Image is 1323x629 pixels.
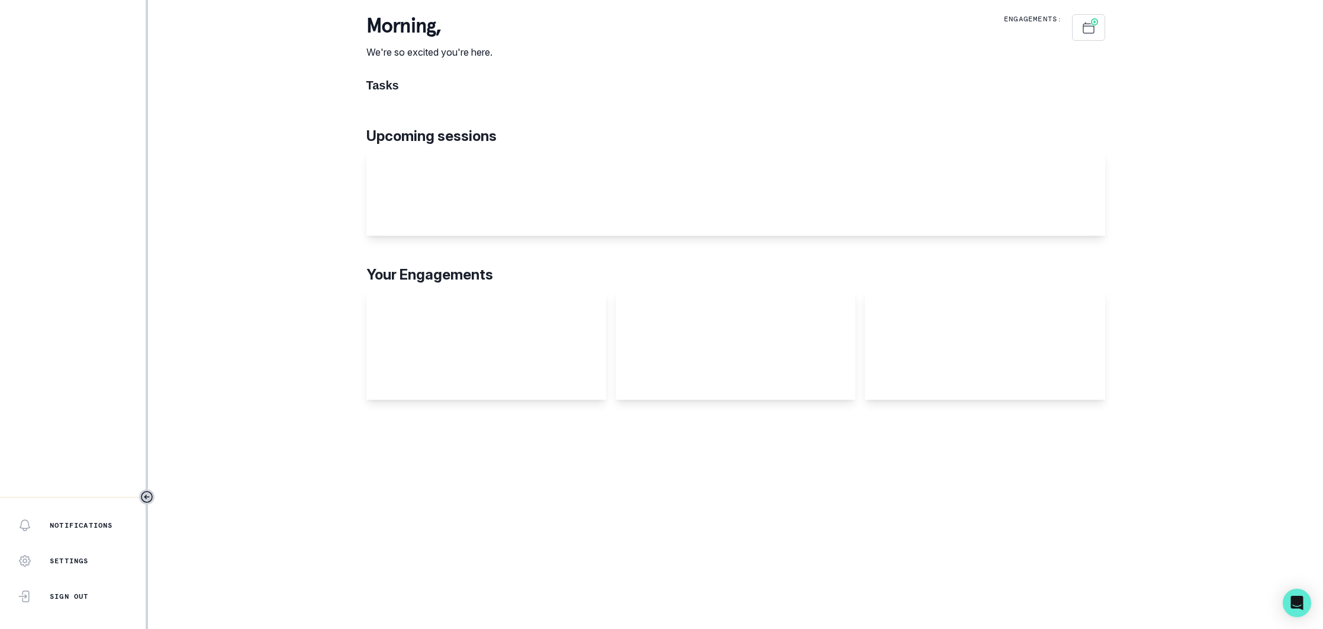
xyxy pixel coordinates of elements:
[1004,14,1062,24] p: Engagements:
[139,489,154,505] button: Toggle sidebar
[366,264,1105,285] p: Your Engagements
[1283,589,1311,617] div: Open Intercom Messenger
[50,592,89,601] p: Sign Out
[366,14,492,38] p: morning ,
[366,126,1105,147] p: Upcoming sessions
[366,45,492,59] p: We're so excited you're here.
[50,556,89,566] p: Settings
[50,521,113,530] p: Notifications
[1072,14,1105,41] button: Schedule Sessions
[366,78,1105,92] h1: Tasks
